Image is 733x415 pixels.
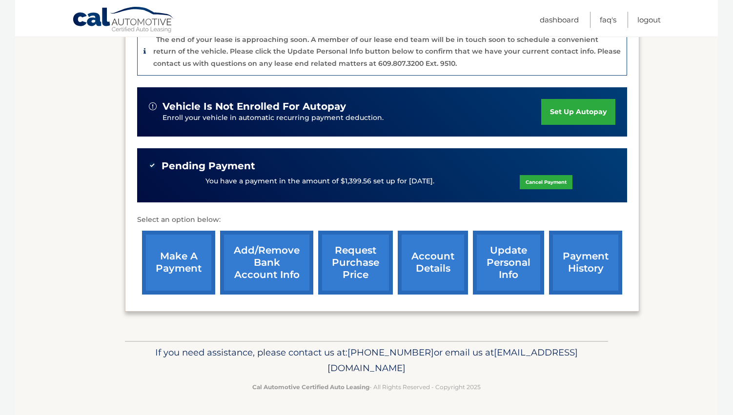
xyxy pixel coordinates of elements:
[149,102,157,110] img: alert-white.svg
[600,12,616,28] a: FAQ's
[131,382,602,392] p: - All Rights Reserved - Copyright 2025
[149,162,156,169] img: check-green.svg
[318,231,393,295] a: request purchase price
[520,175,572,189] a: Cancel Payment
[205,176,434,187] p: You have a payment in the amount of $1,399.56 set up for [DATE].
[131,345,602,376] p: If you need assistance, please contact us at: or email us at
[549,231,622,295] a: payment history
[637,12,661,28] a: Logout
[347,347,434,358] span: [PHONE_NUMBER]
[473,231,544,295] a: update personal info
[72,6,175,35] a: Cal Automotive
[163,113,541,123] p: Enroll your vehicle in automatic recurring payment deduction.
[137,214,627,226] p: Select an option below:
[252,383,369,391] strong: Cal Automotive Certified Auto Leasing
[541,99,615,125] a: set up autopay
[163,100,346,113] span: vehicle is not enrolled for autopay
[398,231,468,295] a: account details
[162,160,255,172] span: Pending Payment
[220,231,313,295] a: Add/Remove bank account info
[142,231,215,295] a: make a payment
[540,12,579,28] a: Dashboard
[153,35,621,68] p: The end of your lease is approaching soon. A member of our lease end team will be in touch soon t...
